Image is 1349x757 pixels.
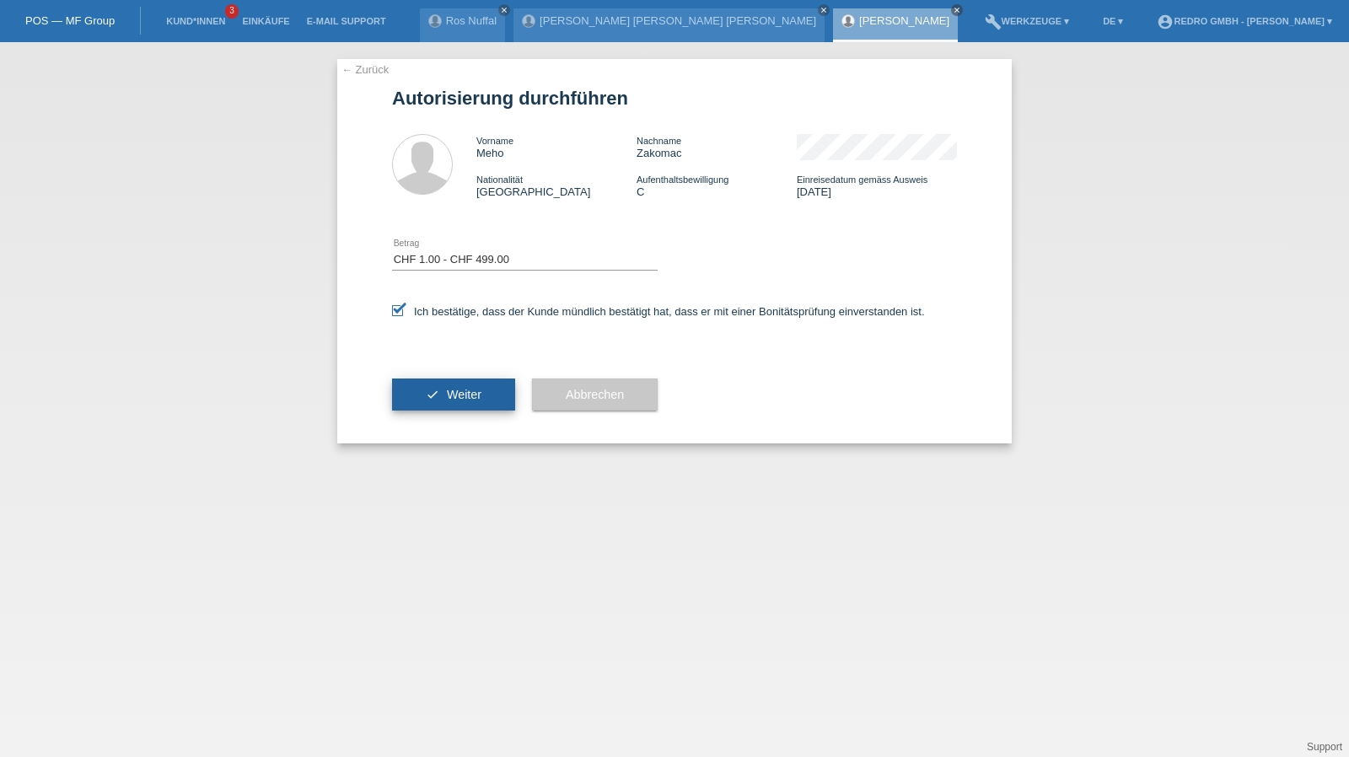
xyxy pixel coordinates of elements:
[476,173,637,198] div: [GEOGRAPHIC_DATA]
[25,14,115,27] a: POS — MF Group
[953,6,961,14] i: close
[446,14,497,27] a: Ros Nuffal
[540,14,816,27] a: [PERSON_NAME] [PERSON_NAME] [PERSON_NAME]
[476,174,523,185] span: Nationalität
[158,16,234,26] a: Kund*innen
[341,63,389,76] a: ← Zurück
[225,4,239,19] span: 3
[797,174,927,185] span: Einreisedatum gemäss Ausweis
[985,13,1002,30] i: build
[637,136,681,146] span: Nachname
[951,4,963,16] a: close
[392,378,515,411] button: check Weiter
[637,173,797,198] div: C
[476,134,637,159] div: Meho
[637,174,728,185] span: Aufenthaltsbewilligung
[797,173,957,198] div: [DATE]
[1157,13,1174,30] i: account_circle
[426,388,439,401] i: check
[1094,16,1131,26] a: DE ▾
[392,88,957,109] h1: Autorisierung durchführen
[498,4,510,16] a: close
[234,16,298,26] a: Einkäufe
[820,6,828,14] i: close
[392,305,925,318] label: Ich bestätige, dass der Kunde mündlich bestätigt hat, dass er mit einer Bonitätsprüfung einversta...
[1148,16,1341,26] a: account_circleRedro GmbH - [PERSON_NAME] ▾
[976,16,1078,26] a: buildWerkzeuge ▾
[818,4,830,16] a: close
[637,134,797,159] div: Zakomac
[500,6,508,14] i: close
[566,388,624,401] span: Abbrechen
[476,136,513,146] span: Vorname
[298,16,395,26] a: E-Mail Support
[1307,741,1342,753] a: Support
[859,14,949,27] a: [PERSON_NAME]
[532,378,658,411] button: Abbrechen
[447,388,481,401] span: Weiter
